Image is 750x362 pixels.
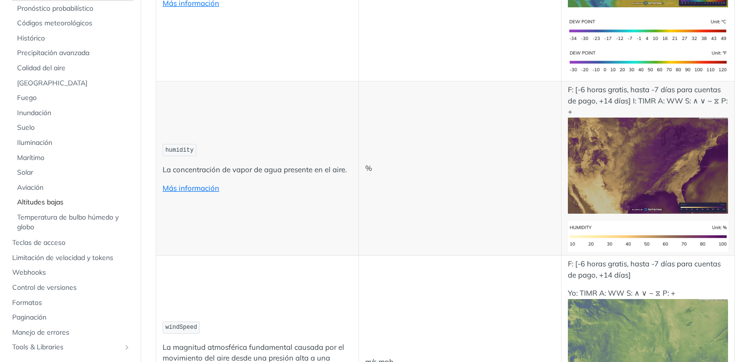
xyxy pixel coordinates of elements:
font: Manejo de errores [12,328,69,337]
a: Limitación de velocidad y tokens [7,251,133,265]
span: Ampliar imagen [568,342,729,351]
font: Iluminación [17,138,52,147]
a: Teclas de acceso [7,236,133,250]
font: Aviación [17,183,43,192]
font: Inundación [17,108,51,117]
a: Más información [163,183,219,193]
font: % [365,163,372,173]
span: windSpeed [166,324,197,331]
span: Ampliar imagen [568,25,729,35]
font: Suelo [17,123,35,132]
a: Formatos [7,296,133,310]
a: [GEOGRAPHIC_DATA] [12,76,133,91]
font: [GEOGRAPHIC_DATA] [17,79,87,87]
font: Webhooks [12,268,46,277]
a: Aviación [12,181,133,195]
span: Ampliar imagen [568,160,729,169]
font: Solar [17,168,33,177]
font: Marítimo [17,153,44,162]
a: Solar [12,165,133,180]
button: Show subpages for Tools & Libraries [123,343,131,351]
font: Códigos meteorológicos [17,19,92,27]
a: Histórico [12,31,133,46]
a: Webhooks [7,265,133,280]
span: humidity [166,147,194,154]
a: Paginación [7,310,133,325]
font: Fuego [17,93,37,102]
font: F: [-6 horas gratis, hasta -7 días para cuentas de pago, +14 días] [568,259,721,280]
font: La concentración de vapor de agua presente en el aire. [163,165,347,174]
font: Histórico [17,34,45,42]
a: Temperatura de bulbo húmedo y globo [12,210,133,234]
a: Marítimo [12,151,133,165]
font: Limitación de velocidad y tokens [12,253,113,262]
span: Tools & Libraries [12,342,121,352]
font: Paginación [12,313,46,322]
a: Pronóstico probabilístico [12,1,133,16]
a: Fuego [12,91,133,105]
span: Ampliar imagen [568,231,729,241]
font: Calidad del aire [17,63,65,72]
a: Suelo [12,121,133,135]
span: Ampliar imagen [568,57,729,66]
a: Tools & LibrariesShow subpages for Tools & Libraries [7,340,133,355]
a: Precipitación avanzada [12,46,133,60]
font: Teclas de acceso [12,238,65,247]
font: Yo: TIMR A: WW S: ∧ ∨ ~ ⧖ P: + [568,288,675,298]
a: Calidad del aire [12,61,133,76]
a: Iluminación [12,136,133,150]
a: Inundación [12,106,133,121]
a: Códigos meteorológicos [12,16,133,31]
font: Temperatura de bulbo húmedo y globo [17,213,119,231]
a: Manejo de errores [7,325,133,340]
font: Altitudes bajas [17,198,63,206]
font: Control de versiones [12,283,77,292]
font: Precipitación avanzada [17,48,89,57]
a: Control de versiones [7,281,133,295]
a: Altitudes bajas [12,195,133,210]
font: F: [-6 horas gratis, hasta -7 días para cuentas de pago, +14 días] I: TIMR A: WW S: ∧ ∨ ~ ⧖ P: + [568,85,728,116]
font: Formatos [12,298,42,307]
font: Pronóstico probabilístico [17,4,93,13]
